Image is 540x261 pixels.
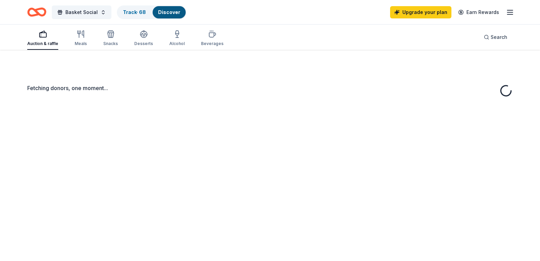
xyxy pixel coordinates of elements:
[103,41,118,46] div: Snacks
[201,41,223,46] div: Beverages
[27,41,58,46] div: Auction & raffle
[27,84,513,92] div: Fetching donors, one moment...
[27,4,46,20] a: Home
[75,27,87,50] button: Meals
[169,27,185,50] button: Alcohol
[65,8,98,16] span: Basket Social
[169,41,185,46] div: Alcohol
[478,30,513,44] button: Search
[103,27,118,50] button: Snacks
[134,27,153,50] button: Desserts
[158,9,180,15] a: Discover
[201,27,223,50] button: Beverages
[52,5,111,19] button: Basket Social
[123,9,146,15] a: Track· 68
[27,27,58,50] button: Auction & raffle
[75,41,87,46] div: Meals
[134,41,153,46] div: Desserts
[454,6,503,18] a: Earn Rewards
[491,33,507,41] span: Search
[390,6,451,18] a: Upgrade your plan
[117,5,186,19] button: Track· 68Discover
